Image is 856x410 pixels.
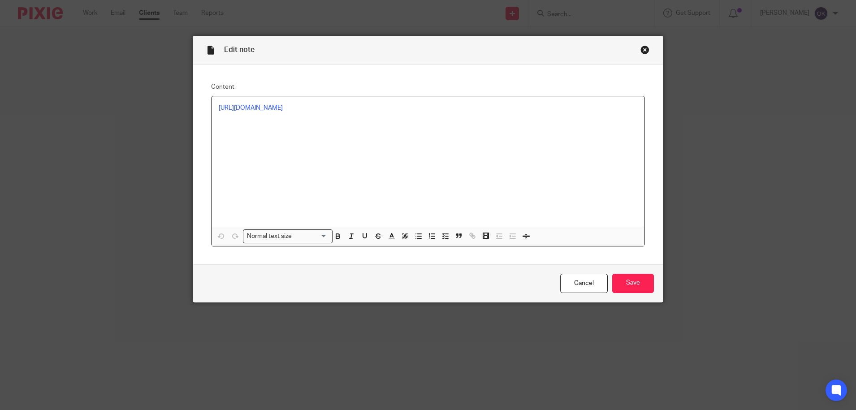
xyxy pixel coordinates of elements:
[295,232,327,241] input: Search for option
[245,232,294,241] span: Normal text size
[211,82,645,91] label: Content
[640,45,649,54] div: Close this dialog window
[243,229,333,243] div: Search for option
[560,274,608,293] a: Cancel
[612,274,654,293] input: Save
[224,46,255,53] span: Edit note
[219,105,283,111] a: [URL][DOMAIN_NAME]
